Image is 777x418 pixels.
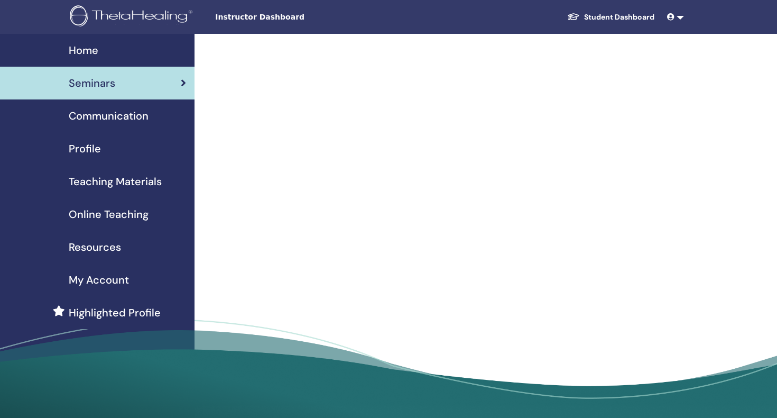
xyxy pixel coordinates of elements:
[559,7,663,27] a: Student Dashboard
[69,305,161,321] span: Highlighted Profile
[69,174,162,189] span: Teaching Materials
[69,141,101,157] span: Profile
[567,12,580,21] img: graduation-cap-white.svg
[70,5,196,29] img: logo.png
[69,206,149,222] span: Online Teaching
[215,12,374,23] span: Instructor Dashboard
[69,108,149,124] span: Communication
[69,75,115,91] span: Seminars
[69,272,129,288] span: My Account
[69,42,98,58] span: Home
[69,239,121,255] span: Resources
